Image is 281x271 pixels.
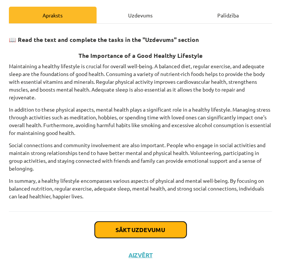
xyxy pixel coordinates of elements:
div: Apraksts [9,7,97,23]
p: In summary, a healthy lifestyle encompasses various aspects of physical and mental well-being. By... [9,177,272,200]
p: In addition to these physical aspects, mental health plays a significant role in a healthy lifest... [9,106,272,137]
div: Uzdevums [97,7,184,23]
div: Palīdzība [184,7,272,23]
button: Aizvērt [127,251,155,259]
strong: 📖 Read the text and complete the tasks in the "Uzdevums" section [9,36,199,43]
p: Social connections and community involvement are also important. People who engage in social acti... [9,141,272,172]
button: Sākt uzdevumu [95,222,187,238]
p: Maintaining a healthy lifestyle is crucial for overall well-being. A balanced diet, regular exerc... [9,62,272,101]
strong: The Importance of a Good Healthy Lifestyle [78,52,203,59]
